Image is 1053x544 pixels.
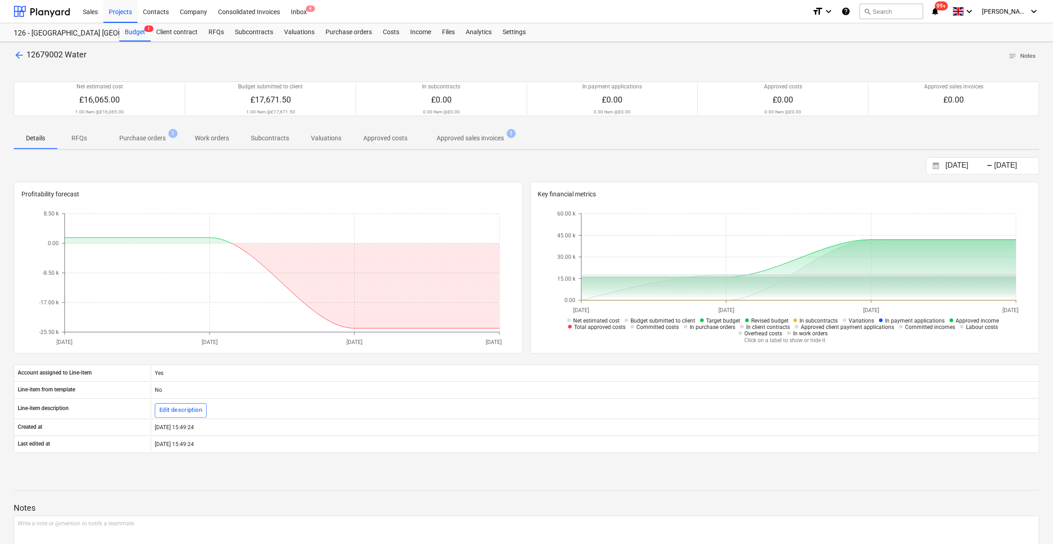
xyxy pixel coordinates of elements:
[538,190,1032,199] p: Key financial metrics
[507,129,516,138] span: 1
[860,4,923,19] button: Search
[565,297,575,303] tspan: 0.00
[311,133,341,143] p: Valuations
[423,109,460,115] p: 0.00 Item @ £0.00
[574,324,626,330] span: Total approved costs
[306,5,315,12] span: 4
[18,369,92,377] p: Account assigned to Line-item
[943,95,964,104] span: £0.00
[39,329,59,335] tspan: -25.50 k
[279,23,320,41] a: Valuations
[347,339,363,345] tspan: [DATE]
[195,133,229,143] p: Work orders
[437,133,504,143] p: Approved sales invoices
[159,405,202,416] div: Edit description
[706,318,740,324] span: Target budget
[18,423,42,431] p: Created at
[251,133,289,143] p: Subcontracts
[48,240,59,246] tspan: 0.00
[119,23,151,41] div: Budget
[966,324,998,330] span: Labour costs
[602,95,622,104] span: £0.00
[57,339,73,345] tspan: [DATE]
[928,161,944,171] button: Interact with the calendar and add the check-in date for your trip.
[573,318,620,324] span: Net estimated cost
[405,23,437,41] a: Income
[1007,500,1053,544] iframe: Chat Widget
[1008,51,1036,62] span: Notes
[437,23,460,41] a: Files
[557,210,576,217] tspan: 60.00 k
[18,386,75,394] p: Line-item from template
[119,23,151,41] a: Budget1
[320,23,377,41] a: Purchase orders
[793,330,828,337] span: In work orders
[1008,52,1017,60] span: notes
[799,318,838,324] span: In subcontracts
[690,324,735,330] span: In purchase orders
[151,383,1039,397] div: No
[636,324,679,330] span: Committed costs
[42,270,59,276] tspan: -8.50 k
[773,95,793,104] span: £0.00
[557,232,576,238] tspan: 45.00 k
[151,420,1039,435] div: [DATE] 15:49:24
[944,159,990,172] input: Start Date
[151,437,1039,452] div: [DATE] 15:49:24
[594,109,631,115] p: 0.00 Item @ £0.00
[841,6,850,17] i: Knowledge base
[76,83,123,91] p: Net estimated cost
[1005,49,1039,63] button: Notes
[849,318,874,324] span: Variations
[718,307,734,313] tspan: [DATE]
[486,339,502,345] tspan: [DATE]
[363,133,407,143] p: Approved costs
[144,26,153,32] span: 1
[863,307,879,313] tspan: [DATE]
[864,8,871,15] span: search
[21,190,515,199] p: Profitability forecast
[460,23,497,41] div: Analytics
[26,50,86,59] span: 12679002 Water
[557,275,576,282] tspan: 15.00 k
[422,83,460,91] p: In subcontracts
[924,83,983,91] p: Approved sales invoices
[751,318,788,324] span: Revised budget
[1002,307,1018,313] tspan: [DATE]
[203,23,229,41] a: RFQs
[557,254,576,260] tspan: 30.00 k
[377,23,405,41] a: Costs
[1028,6,1039,17] i: keyboard_arrow_down
[801,324,894,330] span: Approved client payment applications
[14,503,1039,513] p: Notes
[14,50,25,61] span: arrow_back
[982,8,1028,15] span: [PERSON_NAME]
[250,95,291,104] span: £17,671.50
[229,23,279,41] a: Subcontracts
[956,318,999,324] span: Approved income
[992,159,1039,172] input: End Date
[573,307,589,313] tspan: [DATE]
[935,1,948,10] span: 99+
[764,83,802,91] p: Approved costs
[744,330,782,337] span: Overhead costs
[582,83,642,91] p: In payment applications
[151,23,203,41] a: Client contract
[905,324,955,330] span: Committed incomes
[631,318,695,324] span: Budget submitted to client
[238,83,303,91] p: Budget submitted to client
[497,23,531,41] a: Settings
[246,109,295,115] p: 1.00 Item @ £17,671.50
[885,318,945,324] span: In payment applications
[39,299,59,306] tspan: -17.00 k
[931,6,940,17] i: notifications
